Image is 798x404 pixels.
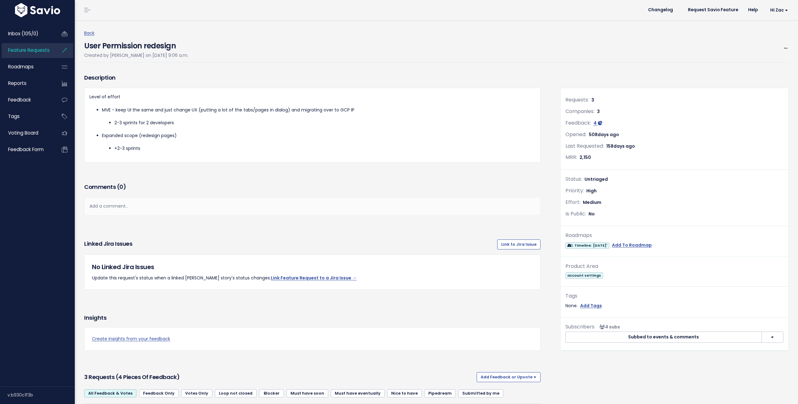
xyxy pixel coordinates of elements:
[565,187,584,194] span: Priority:
[2,109,52,124] a: Tags
[84,313,106,322] h3: Insights
[586,188,597,194] span: High
[8,130,38,136] span: Voting Board
[763,5,793,15] a: Hi Zac
[579,154,591,160] span: 2,150
[84,183,541,191] h3: Comments ( )
[565,262,783,271] div: Product Area
[84,73,541,82] h3: Description
[119,183,123,191] span: 0
[114,119,535,127] li: 2-3 sprints for 2 developers
[565,332,762,343] button: Subbed to events & comments
[565,231,783,240] div: Roadmaps
[597,108,600,115] span: 3
[589,131,619,138] span: 508
[92,274,533,282] p: Update this request's status when a linked [PERSON_NAME] story's status changes.
[92,262,533,272] h5: No Linked Jira Issues
[424,389,456,397] a: Pipedream
[2,43,52,57] a: Feature Requests
[2,142,52,157] a: Feedback form
[8,30,38,37] span: Inbox (105/0)
[565,119,591,126] span: Feedback:
[84,239,132,249] h3: Linked Jira issues
[114,145,535,152] li: +2-3 sprints
[92,335,533,343] a: Create insights from your feedback
[598,131,619,138] span: days ago
[458,389,503,397] a: Submitted by me
[387,389,422,397] a: Nice to have
[181,389,212,397] a: Votes Only
[2,27,52,41] a: Inbox (105/0)
[8,47,50,53] span: Feature Requests
[84,197,541,215] div: Add a comment...
[271,275,357,281] a: Link Feature Request to a Jira Issue →
[565,210,586,217] span: Is Public:
[8,80,26,86] span: Reports
[565,272,603,279] span: account settings
[565,108,594,115] span: Companies:
[565,323,594,330] span: Subscribers
[331,389,385,397] a: Must have eventually
[102,132,535,140] p: Expanded scope (redesign pages)
[648,8,673,12] span: Changelog
[565,154,577,161] span: MRR:
[102,106,535,114] p: MVE - keep UI the same and just change UX (putting a lot of the tabs/pages in dialog) and migrati...
[606,143,635,149] span: 158
[612,241,652,249] a: Add To Roadmap
[565,302,783,310] div: None.
[2,93,52,107] a: Feedback
[7,387,75,403] div: v.b930c1f3b
[84,52,188,58] span: Created by [PERSON_NAME] on [DATE] 9:06 a.m.
[594,120,597,126] span: 4
[580,302,602,310] a: Add Tags
[84,389,137,397] a: All Feedback & Votes
[565,142,604,150] span: Last Requested:
[2,76,52,91] a: Reports
[565,241,609,249] a: 1. Timeline: [DATE]'
[613,143,635,149] span: days ago
[8,63,34,70] span: Roadmaps
[286,389,328,397] a: Must have soon
[8,113,20,120] span: Tags
[8,96,31,103] span: Feedback
[565,292,783,301] div: Tags
[565,199,580,206] span: Effort:
[84,37,188,52] h4: User Permission redesign
[743,5,763,15] a: Help
[13,3,62,17] img: logo-white.9d6f32f41409.svg
[477,372,541,382] button: Add Feedback or Upvote
[497,239,541,249] a: Link to Jira Issue
[259,389,284,397] a: Blocker
[139,389,179,397] a: Feedback Only
[84,30,94,36] a: Back
[597,324,620,330] span: <p><strong>Subscribers</strong><br><br> - Kris Casalla<br> - Terry Watkins<br> - Giriraj Bhojak<b...
[89,93,535,101] p: Level of effort
[594,120,602,126] a: 4
[770,8,788,12] span: Hi Zac
[565,96,589,103] span: Requests:
[589,211,595,217] span: No
[683,5,743,15] a: Request Savio Feature
[215,389,257,397] a: Loop not closed
[84,373,474,382] h3: 3 Requests (4 pieces of Feedback)
[8,146,44,153] span: Feedback form
[591,97,594,103] span: 3
[2,60,52,74] a: Roadmaps
[584,176,608,182] span: Untriaged
[583,199,601,205] span: Medium
[2,126,52,140] a: Voting Board
[565,242,609,249] span: 1. Timeline: [DATE]'
[565,175,582,183] span: Status:
[565,131,586,138] span: Opened:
